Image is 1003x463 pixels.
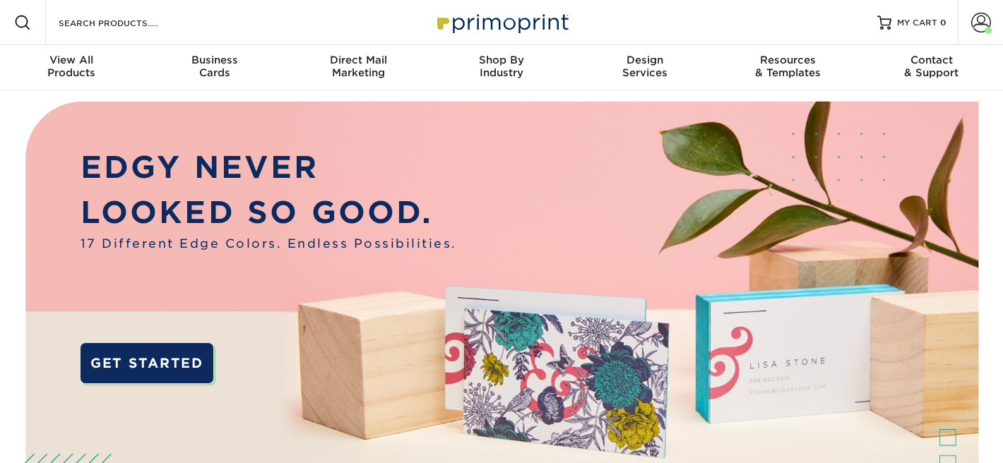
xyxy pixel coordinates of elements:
[573,54,716,66] span: Design
[716,54,860,66] span: Resources
[143,54,287,79] div: Cards
[860,54,1003,79] div: & Support
[940,18,946,28] span: 0
[860,54,1003,66] span: Contact
[897,17,937,29] span: MY CART
[431,7,572,37] img: Primoprint
[143,45,287,90] a: BusinessCards
[430,54,574,79] div: Industry
[81,190,457,235] p: LOOKED SO GOOD.
[430,54,574,66] span: Shop By
[287,45,430,90] a: Direct MailMarketing
[860,45,1003,90] a: Contact& Support
[287,54,430,66] span: Direct Mail
[81,235,457,253] span: 17 Different Edge Colors. Endless Possibilities.
[573,54,716,79] div: Services
[143,54,287,66] span: Business
[430,45,574,90] a: Shop ByIndustry
[287,54,430,79] div: Marketing
[57,14,195,31] input: SEARCH PRODUCTS.....
[573,45,716,90] a: DesignServices
[716,45,860,90] a: Resources& Templates
[716,54,860,79] div: & Templates
[81,145,457,190] p: EDGY NEVER
[81,343,214,383] a: GET STARTED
